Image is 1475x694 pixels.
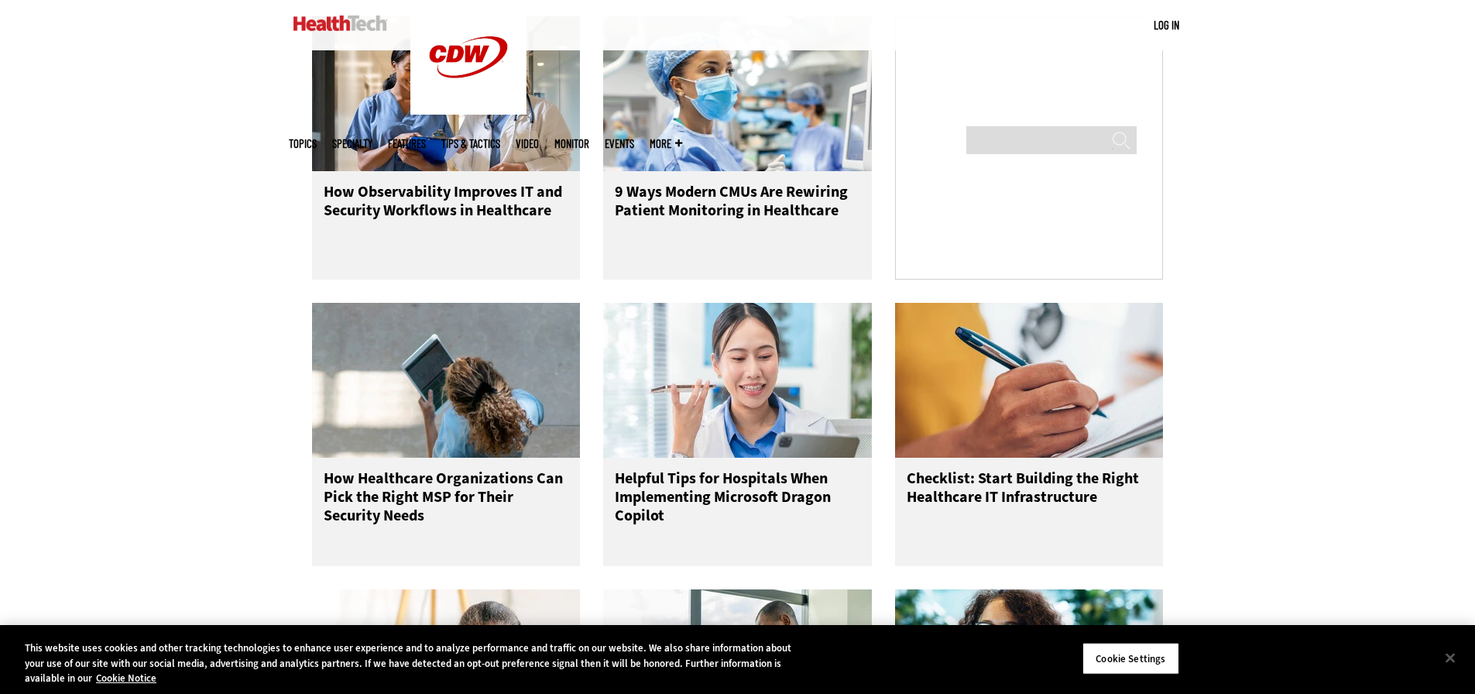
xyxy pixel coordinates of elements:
div: User menu [1154,17,1179,33]
a: Doctor using phone to dictate to tablet Helpful Tips for Hospitals When Implementing Microsoft Dr... [603,303,872,566]
img: Doctor using phone to dictate to tablet [603,303,872,458]
a: More information about your privacy [96,672,156,685]
img: Nurse using tablet in hospital [312,303,581,458]
a: Events [605,138,634,149]
a: nurse check monitor in the OR 9 Ways Modern CMUs Are Rewiring Patient Monitoring in Healthcare [603,16,872,280]
h3: Checklist: Start Building the Right Healthcare IT Infrastructure [907,469,1152,531]
a: Video [516,138,539,149]
button: Close [1433,641,1467,675]
a: Tips & Tactics [441,138,500,149]
a: MonITor [554,138,589,149]
h3: 9 Ways Modern CMUs Are Rewiring Patient Monitoring in Healthcare [615,183,860,245]
div: This website uses cookies and other tracking technologies to enhance user experience and to analy... [25,641,811,686]
span: Topics [289,138,317,149]
button: Cookie Settings [1082,642,1179,675]
img: Home [293,15,387,31]
a: Person with a clipboard checking a list Checklist: Start Building the Right Healthcare IT Infrast... [895,303,1164,566]
img: Person with a clipboard checking a list [895,303,1164,458]
iframe: advertisement [913,50,1145,243]
span: Specialty [332,138,372,149]
a: Features [388,138,426,149]
h3: Helpful Tips for Hospitals When Implementing Microsoft Dragon Copilot [615,469,860,531]
span: More [650,138,682,149]
a: Nurse using tablet in hospital How Healthcare Organizations Can Pick the Right MSP for Their Secu... [312,303,581,566]
a: CDW [410,102,527,119]
h3: How Healthcare Organizations Can Pick the Right MSP for Their Security Needs [324,469,569,531]
h3: How Observability Improves IT and Security Workflows in Healthcare [324,183,569,245]
a: Log in [1154,18,1179,32]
